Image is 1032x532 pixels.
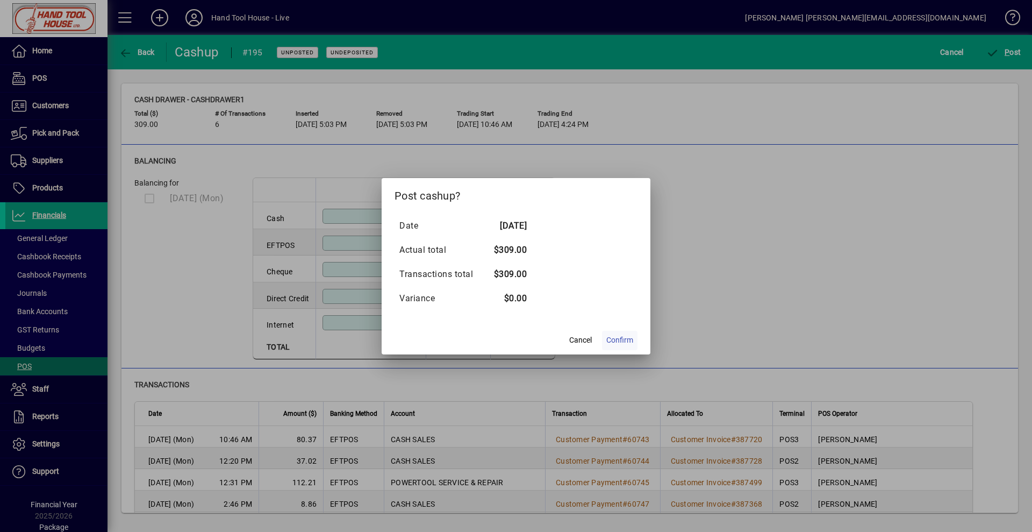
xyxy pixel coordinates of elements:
[399,238,484,263] td: Actual total
[484,238,527,263] td: $309.00
[606,335,633,346] span: Confirm
[569,335,592,346] span: Cancel
[484,263,527,287] td: $309.00
[399,287,484,311] td: Variance
[602,331,637,350] button: Confirm
[382,178,650,209] h2: Post cashup?
[484,214,527,238] td: [DATE]
[563,331,598,350] button: Cancel
[399,214,484,238] td: Date
[484,287,527,311] td: $0.00
[399,263,484,287] td: Transactions total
